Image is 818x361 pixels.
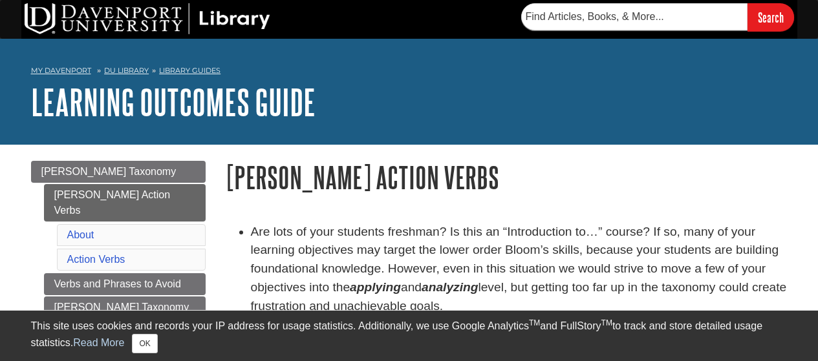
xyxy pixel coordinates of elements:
[41,166,177,177] span: [PERSON_NAME] Taxonomy
[601,318,612,327] sup: TM
[73,337,124,348] a: Read More
[225,161,788,194] h1: [PERSON_NAME] Action Verbs
[748,3,794,31] input: Search
[521,3,748,30] input: Find Articles, Books, & More...
[521,3,794,31] form: Searches DU Library's articles, books, and more
[31,318,788,353] div: This site uses cookies and records your IP address for usage statistics. Additionally, we use Goo...
[44,184,206,222] a: [PERSON_NAME] Action Verbs
[67,229,94,240] a: About
[31,62,788,83] nav: breadcrumb
[422,280,478,294] strong: analyzing
[104,66,149,75] a: DU Library
[44,273,206,295] a: Verbs and Phrases to Avoid
[159,66,221,75] a: Library Guides
[132,334,157,353] button: Close
[31,161,206,183] a: [PERSON_NAME] Taxonomy
[529,318,540,327] sup: TM
[44,296,206,334] a: [PERSON_NAME] Taxonomy Wheel
[25,3,270,34] img: DU Library
[31,82,316,122] a: Learning Outcomes Guide
[251,223,788,316] li: Are lots of your students freshman? Is this an “Introduction to…” course? If so, many of your lea...
[350,280,401,294] strong: applying
[31,65,91,76] a: My Davenport
[67,254,125,265] a: Action Verbs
